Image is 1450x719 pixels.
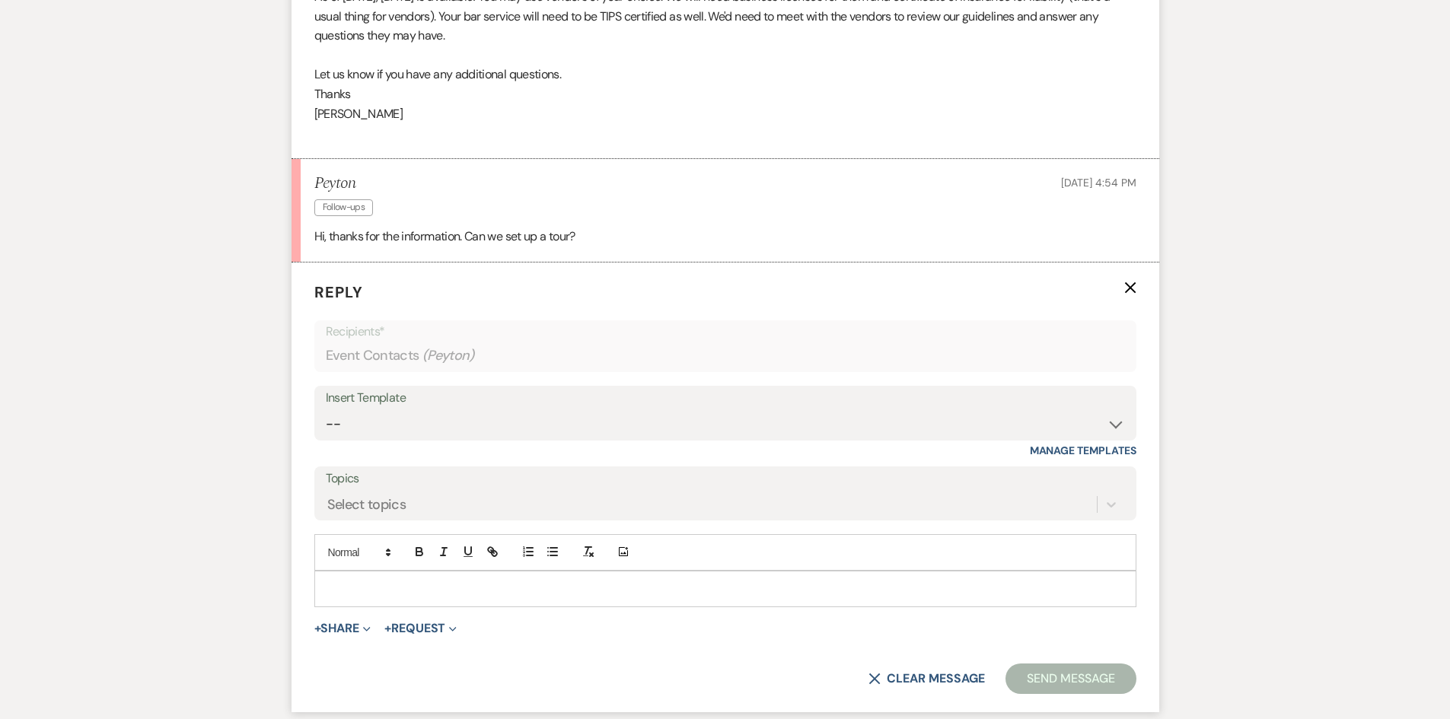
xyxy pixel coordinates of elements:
a: Manage Templates [1030,444,1136,457]
div: Event Contacts [326,341,1125,371]
p: [PERSON_NAME] [314,104,1136,124]
span: ( Peyton ) [422,345,476,366]
span: [DATE] 4:54 PM [1061,176,1136,189]
button: Request [384,622,457,635]
span: Reply [314,282,363,302]
p: Hi, thanks for the information. Can we set up a tour? [314,227,1136,247]
p: Thanks [314,84,1136,104]
span: Follow-ups [314,199,374,215]
div: Insert Template [326,387,1125,409]
p: Recipients* [326,322,1125,342]
button: Share [314,622,371,635]
div: Select topics [327,494,406,514]
h5: Peyton [314,174,381,193]
button: Clear message [868,673,984,685]
p: Let us know if you have any additional questions. [314,65,1136,84]
span: + [384,622,391,635]
label: Topics [326,468,1125,490]
button: Send Message [1005,663,1136,694]
span: + [314,622,321,635]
